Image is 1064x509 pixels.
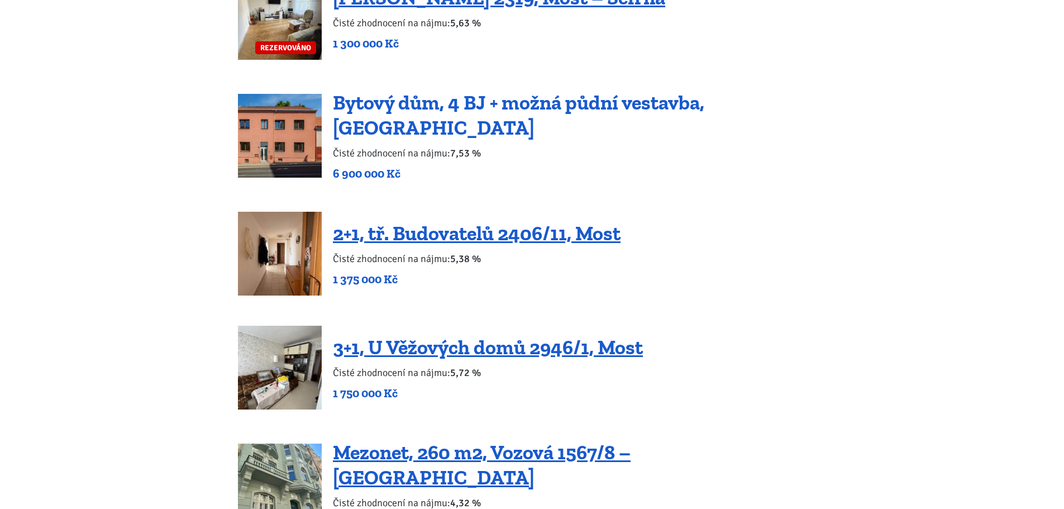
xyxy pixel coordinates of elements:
p: Čisté zhodnocení na nájmu: [333,15,665,31]
p: Čisté zhodnocení na nájmu: [333,365,643,380]
a: Mezonet, 260 m2, Vozová 1567/8 – [GEOGRAPHIC_DATA] [333,440,631,489]
a: Bytový dům, 4 BJ + možná půdní vestavba, [GEOGRAPHIC_DATA] [333,91,704,140]
b: 5,72 % [450,367,481,379]
b: 5,38 % [450,253,481,265]
a: 3+1, U Věžových domů 2946/1, Most [333,335,643,359]
p: Čisté zhodnocení na nájmu: [333,145,826,161]
p: 1 375 000 Kč [333,272,621,287]
span: REZERVOVÁNO [255,41,316,54]
p: 6 900 000 Kč [333,166,826,182]
p: Čisté zhodnocení na nájmu: [333,251,621,267]
b: 7,53 % [450,147,481,159]
p: 1 300 000 Kč [333,36,665,51]
b: 5,63 % [450,17,481,29]
b: 4,32 % [450,497,481,509]
a: 2+1, tř. Budovatelů 2406/11, Most [333,221,621,245]
p: 1 750 000 Kč [333,386,643,401]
